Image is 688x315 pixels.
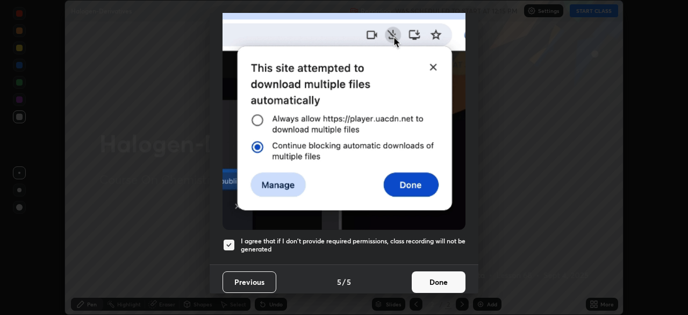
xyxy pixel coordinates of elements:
h5: I agree that if I don't provide required permissions, class recording will not be generated [241,237,465,254]
h4: 5 [337,276,341,288]
h4: 5 [347,276,351,288]
h4: / [342,276,346,288]
button: Done [412,271,465,293]
button: Previous [223,271,276,293]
